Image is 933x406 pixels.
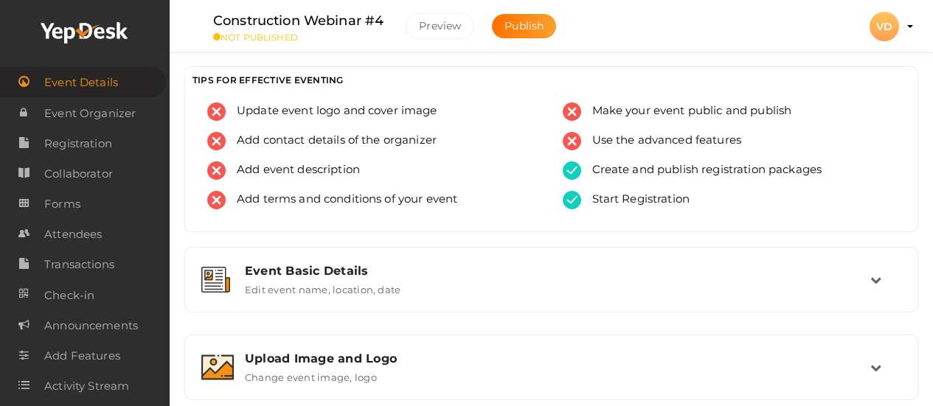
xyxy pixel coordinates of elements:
[226,191,457,209] span: Add terms and conditions of your event
[44,189,80,219] span: Forms
[207,191,226,209] img: error.svg
[226,102,437,121] span: Update event logo and cover image
[44,129,112,158] span: Registration
[504,19,544,32] span: Publish
[245,365,377,383] label: Change event image, logo
[193,74,910,85] h3: TIPS FOR EFFECTIVE EVENTING
[193,372,910,386] a: Upload Image and Logo Change event image, logo
[581,132,742,150] span: Use the advanced features
[207,132,226,150] img: error.svg
[44,220,102,249] span: Attendees
[245,351,870,365] div: Upload Image and Logo
[201,354,234,380] img: image.svg
[581,161,822,180] span: Create and publish registration packages
[563,191,581,209] img: tick-success.svg
[207,102,226,121] img: error.svg
[44,311,138,340] span: Announcements
[207,161,226,180] img: error.svg
[226,132,437,150] span: Add contact details of the organizer
[581,191,690,209] span: Start Registration
[245,264,870,278] div: Event Basic Details
[563,132,581,150] img: error.svg
[213,32,384,43] small: NOT PUBLISHED
[44,250,114,279] span: Transactions
[563,102,581,121] img: error.svg
[870,20,899,33] profile-pic: VD
[492,14,556,38] button: Publish
[44,68,118,97] span: Event Details
[213,10,384,32] label: Construction Webinar #4
[44,371,129,401] span: Activity Stream
[201,267,230,293] img: event-details.svg
[406,13,474,39] button: Preview
[44,281,94,310] span: Check-in
[581,102,792,121] span: Make your event public and publish
[193,284,910,298] a: Event Basic Details Edit event name, location, date
[44,99,136,128] span: Event Organizer
[563,161,581,180] img: tick-success.svg
[44,159,113,189] span: Collaborator
[226,161,360,180] span: Add event description
[865,11,903,42] button: VD
[245,278,400,295] label: Edit event name, location, date
[870,12,899,41] div: VD
[44,341,120,371] span: Add Features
